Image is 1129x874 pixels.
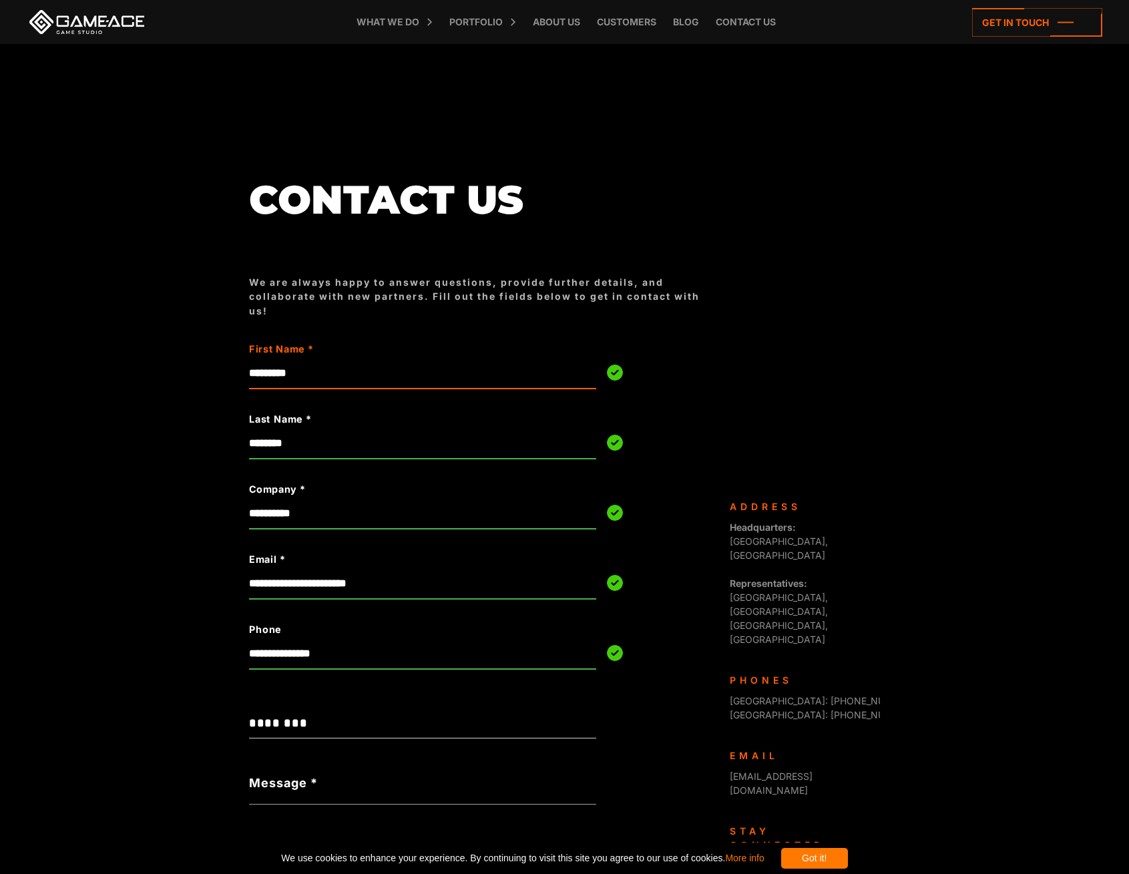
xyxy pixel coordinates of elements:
[249,482,527,497] label: Company *
[730,578,828,645] span: [GEOGRAPHIC_DATA], [GEOGRAPHIC_DATA], [GEOGRAPHIC_DATA], [GEOGRAPHIC_DATA]
[781,848,848,869] div: Got it!
[730,499,870,513] div: Address
[730,521,796,533] strong: Headquarters:
[281,848,764,869] span: We use cookies to enhance your experience. By continuing to visit this site you agree to our use ...
[730,748,870,762] div: Email
[730,824,870,852] div: Stay connected
[249,275,716,318] div: We are always happy to answer questions, provide further details, and collaborate with new partne...
[249,412,527,427] label: Last Name *
[730,771,813,796] a: [EMAIL_ADDRESS][DOMAIN_NAME]
[249,552,527,567] label: Email *
[730,709,914,720] span: [GEOGRAPHIC_DATA]: [PHONE_NUMBER]
[249,178,716,222] h1: Contact us
[730,673,870,687] div: Phones
[730,695,914,706] span: [GEOGRAPHIC_DATA]: [PHONE_NUMBER]
[730,578,807,589] strong: Representatives:
[249,774,318,792] label: Message *
[249,342,527,357] label: First Name *
[972,8,1102,37] a: Get in touch
[725,853,764,863] a: More info
[730,521,828,561] span: [GEOGRAPHIC_DATA], [GEOGRAPHIC_DATA]
[249,622,527,637] label: Phone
